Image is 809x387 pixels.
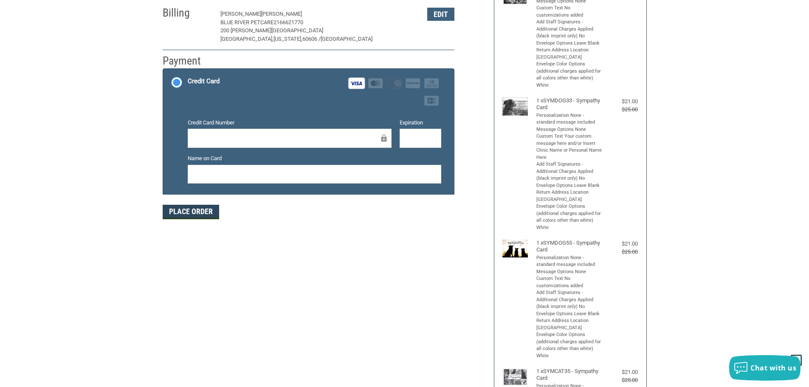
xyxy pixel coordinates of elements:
span: [GEOGRAPHIC_DATA] [321,36,372,42]
label: Credit Card Number [188,119,392,127]
span: [PERSON_NAME] [220,11,261,17]
li: Envelope Color Options (additional charges applied for all colors other than white) White [536,331,602,359]
li: Envelope Color Options (additional charges applied for all colors other than white) White [536,61,602,89]
li: Envelope Options Leave Blank [536,40,602,47]
li: Return Address Location [GEOGRAPHIC_DATA] [536,317,602,331]
button: Place Order [163,205,219,219]
span: 60606 / [302,36,321,42]
li: Add Staff Signatures - Additional Charges Applied (black imprint only) No [536,289,602,311]
div: $21.00 [604,97,638,106]
div: $25.00 [604,105,638,114]
div: $21.00 [604,240,638,248]
li: Custom Text Your custom message here and/or Insert Clinic Name or Personal Name Here [536,133,602,161]
li: Add Staff Signatures - Additional Charges Applied (black imprint only) No [536,19,602,40]
label: Expiration [400,119,441,127]
li: Custom Text No customizations added [536,5,602,19]
div: Credit Card [188,74,220,88]
button: Chat with us [729,355,801,381]
li: Return Address Location [GEOGRAPHIC_DATA] [536,189,602,203]
li: Envelope Color Options (additional charges applied for all colors other than white) White [536,203,602,231]
h2: Payment [163,54,212,68]
button: Edit [427,8,454,21]
li: Message Options None [536,126,602,133]
li: Return Address Location [GEOGRAPHIC_DATA] [536,47,602,61]
li: Personalization None - standard message included [536,112,602,126]
span: Blue River Petcare [220,19,273,25]
div: $21.00 [604,368,638,376]
span: [GEOGRAPHIC_DATA], [220,36,273,42]
div: $25.00 [604,248,638,256]
h2: Billing [163,6,212,20]
span: 2166621770 [273,19,303,25]
span: 200 [PERSON_NAME][GEOGRAPHIC_DATA] [220,27,323,34]
h4: 1 x SYMCAT35 - Sympathy Card [536,368,602,382]
span: [US_STATE], [273,36,302,42]
li: Envelope Options Leave Blank [536,182,602,189]
span: [PERSON_NAME] [261,11,302,17]
div: $25.00 [604,376,638,384]
li: Envelope Options Leave Blank [536,311,602,318]
label: Name on Card [188,154,441,163]
li: Add Staff Signatures - Additional Charges Applied (black imprint only) No [536,161,602,182]
li: Custom Text No customizations added [536,275,602,289]
li: Message Options None [536,268,602,276]
li: Personalization None - standard message included [536,254,602,268]
span: Chat with us [750,363,796,373]
h4: 1 x SYMDOG55 - Sympathy Card [536,240,602,254]
h4: 1 x SYMDOG33 - Sympathy Card [536,97,602,111]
